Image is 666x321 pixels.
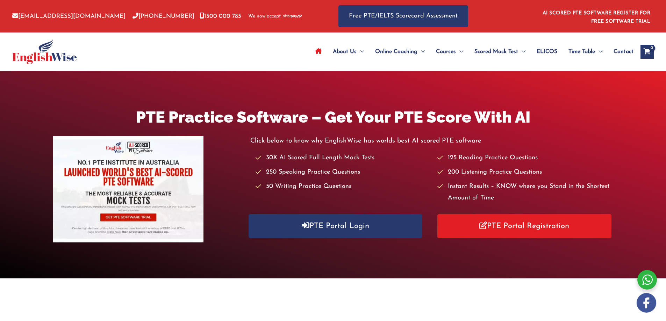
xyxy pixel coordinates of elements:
[469,39,531,64] a: Scored Mock TestMenu Toggle
[357,39,364,64] span: Menu Toggle
[595,39,602,64] span: Menu Toggle
[133,13,194,19] a: [PHONE_NUMBER]
[249,214,423,238] a: PTE Portal Login
[53,136,203,242] img: pte-institute-main
[375,39,417,64] span: Online Coaching
[256,181,431,192] li: 50 Writing Practice Questions
[333,39,357,64] span: About Us
[608,39,633,64] a: Contact
[310,39,633,64] nav: Site Navigation: Main Menu
[338,5,468,27] a: Free PTE/IELTS Scorecard Assessment
[430,39,469,64] a: CoursesMenu Toggle
[53,106,613,128] h1: PTE Practice Software – Get Your PTE Score With AI
[537,39,557,64] span: ELICOS
[417,39,425,64] span: Menu Toggle
[456,39,463,64] span: Menu Toggle
[250,135,613,147] p: Click below to know why EnglishWise has worlds best AI scored PTE software
[563,39,608,64] a: Time TableMenu Toggle
[437,152,613,164] li: 125 Reading Practice Questions
[283,14,302,18] img: Afterpay-Logo
[12,39,77,64] img: cropped-ew-logo
[370,39,430,64] a: Online CoachingMenu Toggle
[437,167,613,178] li: 200 Listening Practice Questions
[12,13,126,19] a: [EMAIL_ADDRESS][DOMAIN_NAME]
[256,152,431,164] li: 30X AI Scored Full Length Mock Tests
[531,39,563,64] a: ELICOS
[640,45,654,59] a: View Shopping Cart, empty
[200,13,241,19] a: 1300 000 783
[437,214,611,238] a: PTE Portal Registration
[568,39,595,64] span: Time Table
[614,39,633,64] span: Contact
[327,39,370,64] a: About UsMenu Toggle
[256,167,431,178] li: 250 Speaking Practice Questions
[518,39,525,64] span: Menu Toggle
[538,5,654,28] aside: Header Widget 1
[437,181,613,204] li: Instant Results – KNOW where you Stand in the Shortest Amount of Time
[248,13,281,20] span: We now accept
[474,39,518,64] span: Scored Mock Test
[436,39,456,64] span: Courses
[637,293,656,313] img: white-facebook.png
[543,10,651,24] a: AI SCORED PTE SOFTWARE REGISTER FOR FREE SOFTWARE TRIAL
